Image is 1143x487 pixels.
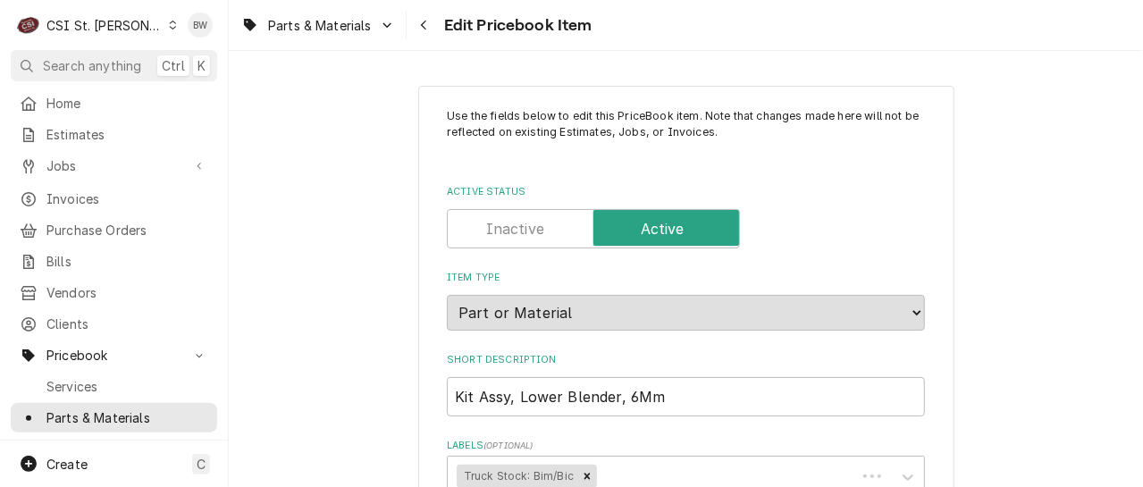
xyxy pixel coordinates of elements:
a: Go to Jobs [11,151,217,181]
span: Clients [46,315,208,333]
span: K [198,56,206,75]
div: CSI St. Louis's Avatar [16,13,41,38]
span: Invoices [46,189,208,208]
a: Services [11,372,217,401]
span: ( optional ) [483,441,534,450]
button: Search anythingCtrlK [11,50,217,81]
span: Jobs [46,156,181,175]
a: Bills [11,247,217,276]
span: Create [46,457,88,472]
span: Vendors [46,283,208,302]
a: Home [11,88,217,118]
label: Active Status [447,185,925,199]
span: Ctrl [162,56,185,75]
a: Miscellaneous [11,434,217,464]
div: Short Description [447,353,925,416]
label: Short Description [447,353,925,367]
span: Edit Pricebook Item [439,13,593,38]
span: Home [46,94,208,113]
button: Navigate back [410,11,439,39]
a: Go to Pricebook [11,340,217,370]
a: Purchase Orders [11,215,217,245]
span: Parts & Materials [268,16,372,35]
a: Estimates [11,120,217,149]
span: C [197,455,206,474]
span: Parts & Materials [46,408,208,427]
div: Brad Wicks's Avatar [188,13,213,38]
a: Invoices [11,184,217,214]
div: C [16,13,41,38]
div: BW [188,13,213,38]
input: Name used to describe this Part or Material [447,377,925,416]
span: Purchase Orders [46,221,208,239]
p: Use the fields below to edit this PriceBook item. Note that changes made here will not be reflect... [447,108,925,157]
span: Bills [46,252,208,271]
span: Services [46,377,208,396]
div: CSI St. [PERSON_NAME] [46,16,163,35]
span: Search anything [43,56,141,75]
a: Clients [11,309,217,339]
span: Pricebook [46,346,181,365]
div: Item Type [447,271,925,331]
a: Go to Parts & Materials [234,11,402,40]
a: Parts & Materials [11,403,217,432]
a: Vendors [11,278,217,307]
label: Item Type [447,271,925,285]
div: Active Status [447,185,925,248]
label: Labels [447,439,925,453]
span: Estimates [46,125,208,144]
